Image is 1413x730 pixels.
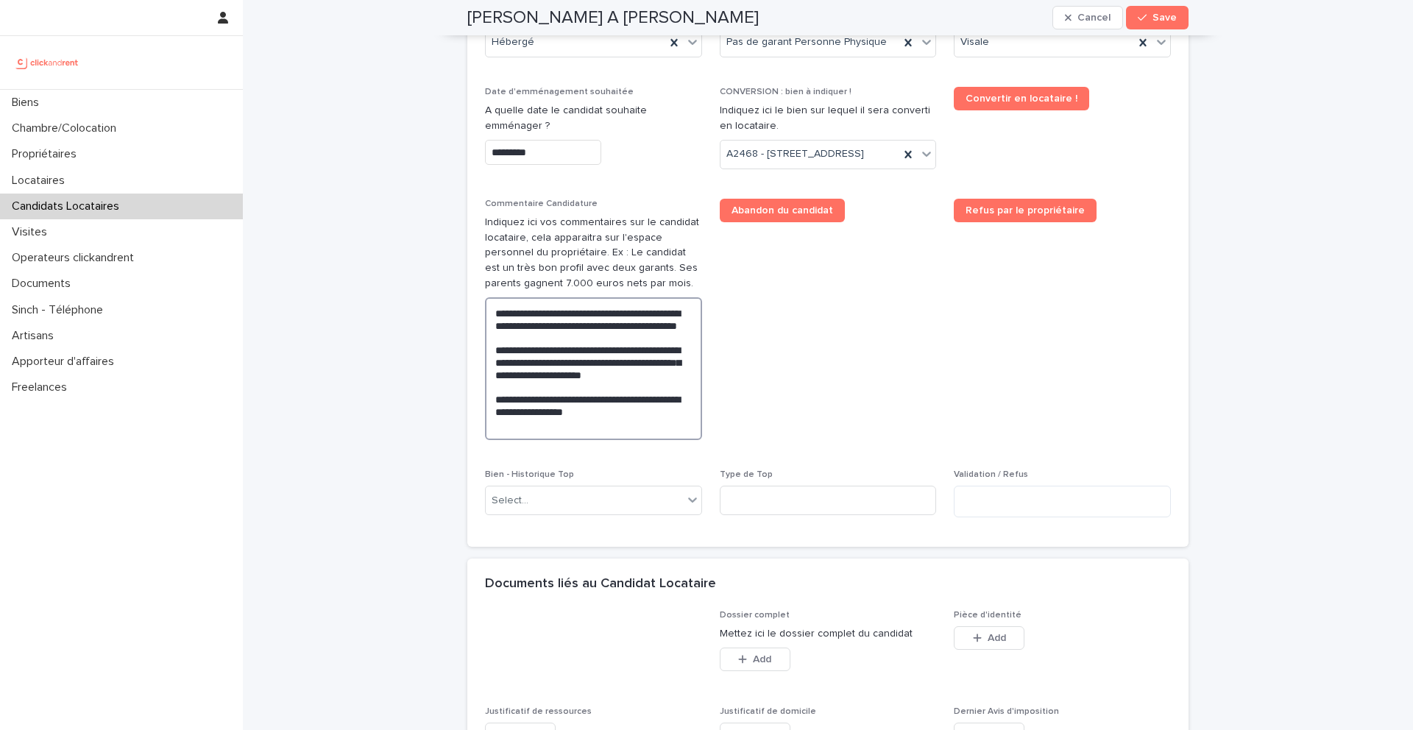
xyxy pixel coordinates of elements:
span: Abandon du candidat [732,205,833,216]
span: A2468 - [STREET_ADDRESS] [726,146,864,162]
span: CONVERSION : bien à indiquer ! [720,88,851,96]
p: Apporteur d'affaires [6,355,126,369]
span: Visale [960,35,989,50]
a: Convertir en locataire ! [954,87,1089,110]
span: Save [1152,13,1177,23]
p: Indiquez ici vos commentaires sur le candidat locataire, cela apparaitra sur l'espace personnel d... [485,215,702,291]
p: Mettez ici le dossier complet du candidat [720,626,937,642]
button: Add [954,626,1024,650]
p: Propriétaires [6,147,88,161]
span: Pièce d'identité [954,611,1021,620]
p: Operateurs clickandrent [6,251,146,265]
div: Select... [492,493,528,508]
span: Bien - Historique Top [485,470,574,479]
p: Biens [6,96,51,110]
p: Documents [6,277,82,291]
span: Validation / Refus [954,470,1028,479]
span: Cancel [1077,13,1111,23]
p: A quelle date le candidat souhaite emménager ? [485,103,702,134]
span: Add [753,654,771,665]
h2: [PERSON_NAME] A [PERSON_NAME] [467,7,759,29]
p: Indiquez ici le bien sur lequel il sera converti en locataire. [720,103,937,134]
p: Chambre/Colocation [6,121,128,135]
a: Abandon du candidat [720,199,845,222]
span: Justificatif de ressources [485,707,592,716]
a: Refus par le propriétaire [954,199,1097,222]
button: Save [1126,6,1189,29]
span: Dernier Avis d'imposition [954,707,1059,716]
span: Dossier complet [720,611,790,620]
p: Sinch - Téléphone [6,303,115,317]
span: Type de Top [720,470,773,479]
p: Artisans [6,329,65,343]
p: Locataires [6,174,77,188]
span: Commentaire Candidature [485,199,598,208]
button: Cancel [1052,6,1123,29]
span: Justificatif de domicile [720,707,816,716]
img: UCB0brd3T0yccxBKYDjQ [12,48,83,77]
p: Candidats Locataires [6,199,131,213]
span: Pas de garant Personne Physique [726,35,887,50]
span: Hébergé [492,35,534,50]
h2: Documents liés au Candidat Locataire [485,576,716,592]
button: Add [720,648,790,671]
span: Convertir en locataire ! [966,93,1077,104]
span: Refus par le propriétaire [966,205,1085,216]
span: Add [988,633,1006,643]
span: Date d'emménagement souhaitée [485,88,634,96]
p: Visites [6,225,59,239]
p: Freelances [6,380,79,394]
